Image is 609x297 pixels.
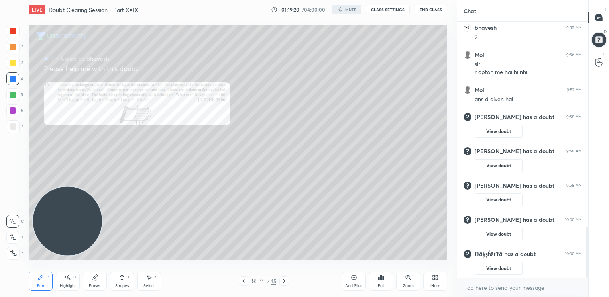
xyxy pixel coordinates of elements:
img: 54daef7e3ddf4650b98004fbbc45c4e6.jpg [464,24,471,32]
div: LIVE [29,5,45,14]
div: 7 [7,120,23,133]
div: X [6,231,24,244]
div: / [267,279,270,283]
h6: [PERSON_NAME] has a doubt [475,113,554,121]
div: 9:58 AM [566,183,582,188]
div: 10:00 AM [565,217,582,222]
p: Chat [457,0,483,21]
p: G [603,51,607,57]
button: View doubt [475,193,523,206]
div: Pen [37,284,44,288]
h6: [PERSON_NAME] has a doubt [475,182,554,189]
div: Poll [378,284,384,288]
div: S [155,275,157,279]
h4: Doubt Clearing Session - Part XXIX [49,6,138,14]
div: 9:57 AM [567,88,582,92]
p: D [604,29,607,35]
div: 6 [6,104,23,117]
h6: [PERSON_NAME] has a doubt [475,148,554,155]
div: Zoom [403,284,414,288]
button: View doubt [475,262,523,275]
h6: Moli [475,86,486,94]
h6: [PERSON_NAME] has a doubt [475,216,554,223]
div: 9:55 AM [566,25,582,30]
h6: bhavesh [475,24,497,31]
div: 1 [7,25,23,37]
button: CLASS SETTINGS [366,5,410,14]
div: Shapes [115,284,129,288]
div: 9:56 AM [566,53,582,57]
div: H [73,275,76,279]
div: 3 [7,57,23,69]
div: Add Slide [345,284,363,288]
div: 2 [475,33,582,41]
p: T [604,6,607,12]
div: r opton me hai hi nhi [475,68,582,76]
div: ans d given hai [475,96,582,104]
button: View doubt [475,125,523,138]
div: Select [143,284,155,288]
div: More [430,284,440,288]
img: default.png [464,86,471,94]
div: 15 [271,277,276,285]
button: End Class [415,5,447,14]
h6: Moli [475,51,486,59]
div: 11 [258,279,266,283]
div: 2 [7,41,23,53]
img: default.png [464,51,471,59]
div: Highlight [60,284,76,288]
div: 10:00 AM [565,252,582,256]
div: L [128,275,130,279]
button: View doubt [475,159,523,172]
div: P [47,275,49,279]
button: View doubt [475,228,523,240]
div: Eraser [89,284,101,288]
div: 5 [6,88,23,101]
div: 9:58 AM [566,115,582,119]
div: 9:58 AM [566,149,582,154]
div: 4 [6,72,23,85]
div: Z [7,247,24,260]
div: C [6,215,24,228]
div: sir [475,61,582,68]
h6: Ŋäķșĥāťřä has a doubt [475,250,536,258]
div: grid [457,22,588,278]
